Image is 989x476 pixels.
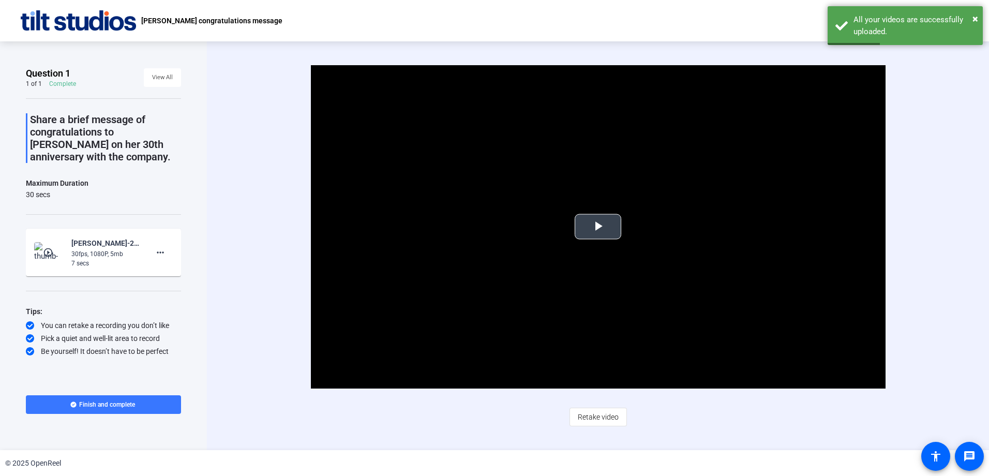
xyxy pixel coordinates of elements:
span: Finish and complete [79,400,135,409]
button: Close [972,11,978,26]
p: Share a brief message of congratulations to [PERSON_NAME] on her 30th anniversary with the company. [30,113,181,163]
div: Pick a quiet and well-lit area to record [26,333,181,344]
span: × [972,12,978,25]
div: Complete [49,80,76,88]
p: [PERSON_NAME] congratulations message [141,14,282,27]
mat-icon: message [963,450,976,463]
mat-icon: play_circle_outline [43,247,55,258]
div: 7 secs [71,259,141,268]
img: OpenReel logo [21,10,136,31]
img: thumb-nail [34,242,65,263]
div: Tips: [26,305,181,318]
div: 30 secs [26,189,88,200]
div: Be yourself! It doesn’t have to be perfect [26,346,181,356]
button: Play Video [575,214,621,240]
span: Question 1 [26,67,70,80]
div: [PERSON_NAME]-25-18946760-OPT-[PERSON_NAME] 30th Anniver-[PERSON_NAME] congratulations message -1... [71,237,141,249]
div: All your videos are successfully uploaded. [853,14,975,37]
div: 1 of 1 [26,80,42,88]
div: You can retake a recording you don’t like [26,320,181,331]
div: 30fps, 1080P, 5mb [71,249,141,259]
div: © 2025 OpenReel [5,458,61,469]
span: View All [152,70,173,85]
mat-icon: more_horiz [154,246,167,259]
button: Finish and complete [26,395,181,414]
div: Video Player [311,65,886,389]
span: Retake video [578,407,619,427]
div: Maximum Duration [26,177,88,189]
button: View All [144,68,181,87]
button: Retake video [570,408,627,426]
mat-icon: accessibility [930,450,942,463]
